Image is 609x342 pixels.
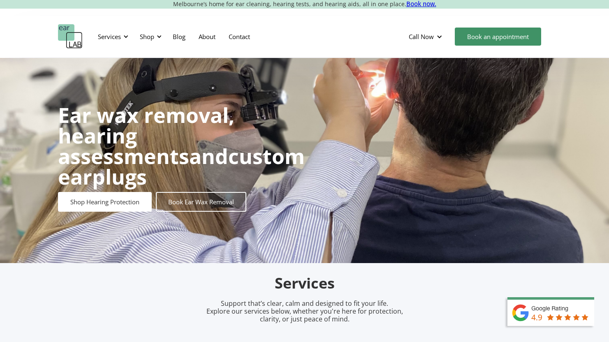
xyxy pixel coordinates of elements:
a: About [192,25,222,49]
strong: custom earplugs [58,142,305,191]
h2: Services [111,274,498,293]
a: Book an appointment [455,28,541,46]
a: Book Ear Wax Removal [156,192,246,212]
a: Blog [166,25,192,49]
a: Shop Hearing Protection [58,192,152,212]
p: Support that’s clear, calm and designed to fit your life. Explore our services below, whether you... [196,300,414,324]
div: Shop [140,32,154,41]
a: Contact [222,25,257,49]
div: Shop [135,24,164,49]
h1: and [58,105,305,187]
div: Services [98,32,121,41]
a: home [58,24,83,49]
div: Services [93,24,131,49]
div: Call Now [402,24,451,49]
strong: Ear wax removal, hearing assessments [58,101,234,170]
div: Call Now [409,32,434,41]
